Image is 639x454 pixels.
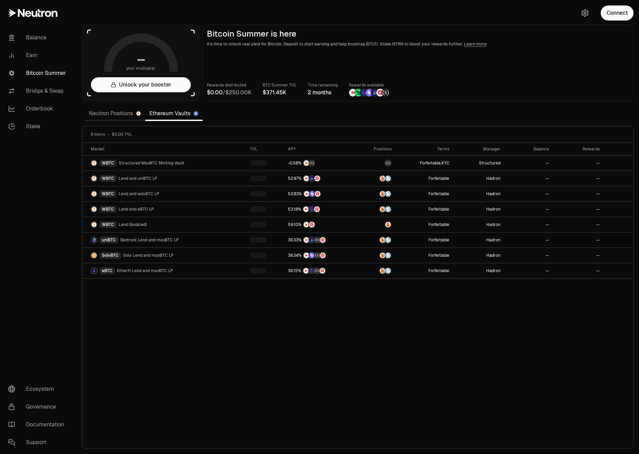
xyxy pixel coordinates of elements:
[99,160,117,166] div: WBTC
[314,268,320,273] img: Structured Points
[464,41,487,47] a: Learn more
[385,176,391,181] img: Supervault
[304,222,309,227] img: NTRN
[360,175,391,182] button: AmberSupervault
[349,82,390,89] p: Rewards available
[288,175,351,182] button: NTRNBedrock DiamondsMars Fragments
[396,186,454,201] a: Forfeitable
[82,248,246,263] a: SolvBTC LogoSolvBTCSolv Lend and maxBTC LP
[453,232,505,248] a: Hadron
[420,160,449,166] span: ,
[355,89,362,96] img: Lombard Lux
[3,46,74,64] a: Earn
[304,237,309,243] img: NTRN
[91,222,97,227] img: WBTC Logo
[284,156,356,171] a: NTRNStructured Points
[385,268,391,273] img: Supervault
[428,253,449,258] button: Forfeitable
[99,175,117,182] div: WBTC
[119,206,154,212] span: Lend and eBTC LP
[441,160,449,166] button: KYC
[82,171,246,186] a: WBTC LogoWBTCLend and uniBTC LP
[356,202,396,217] a: AmberSupervault
[304,160,309,166] img: NTRN
[309,176,315,181] img: Bedrock Diamonds
[288,252,351,259] button: NTRNSolv PointsStructured PointsMars Fragments
[309,237,315,243] img: Bedrock Diamonds
[453,156,505,171] a: Structured
[349,89,357,96] img: NTRN
[309,268,314,273] img: EtherFi Points
[82,217,246,232] a: WBTC LogoWBTCLend (Isolated)
[315,253,320,258] img: Structured Points
[304,253,309,258] img: NTRN
[3,398,74,416] a: Governance
[356,248,396,263] a: AmberSupervault
[145,107,203,120] a: Ethereum Vaults
[380,253,385,258] img: Amber
[505,217,553,232] a: --
[303,268,309,273] img: NTRN
[382,89,389,96] img: Structured Points
[505,186,553,201] a: --
[288,146,351,152] div: APY
[505,248,553,263] a: --
[112,132,132,137] span: $0.00 TVL
[3,100,74,118] a: Orderbook
[428,176,449,181] button: Forfeitable
[91,268,97,273] img: eBTC Logo
[250,146,280,152] div: TVL
[137,54,145,65] h1: --
[288,267,351,274] button: NTRNEtherFi PointsStructured PointsMars Fragments
[3,118,74,135] a: Stake
[360,237,391,243] button: AmberSupervault
[396,263,454,278] a: Forfeitable
[288,190,351,197] button: NTRNSolv PointsMars Fragments
[117,268,173,273] span: EtherFi Lend and maxBTC LP
[505,171,553,186] a: --
[303,206,309,212] img: NTRN
[385,206,391,212] img: Supervault
[453,217,505,232] a: Hadron
[428,237,449,243] button: Forfeitable
[428,222,449,227] button: Forfeitable
[385,237,391,243] img: Supervault
[320,237,325,243] img: Mars Fragments
[304,191,309,197] img: NTRN
[360,89,368,96] img: EtherFi Points
[207,82,252,89] p: Rewards distributed
[356,171,396,186] a: AmberSupervault
[396,156,454,171] a: Forfeitable,KYC
[601,5,634,21] button: Connect
[309,222,315,227] img: Mars Fragments
[380,191,385,197] img: Amber
[420,160,441,166] button: Forfeitable
[207,89,252,97] div: /
[309,191,315,197] img: Solv Points
[553,171,604,186] a: --
[505,156,553,171] a: --
[315,191,320,197] img: Mars Fragments
[82,263,246,278] a: eBTC LogoeBTCEtherFi Lend and maxBTC LP
[400,146,450,152] div: Terms
[320,253,325,258] img: Mars Fragments
[360,267,391,274] button: AmberSupervault
[396,248,454,263] a: Forfeitable
[288,160,351,166] button: NTRNStructured Points
[396,171,454,186] a: Forfeitable
[553,263,604,278] a: --
[315,237,320,243] img: Structured Points
[82,202,246,217] a: WBTC LogoWBTCLend and eBTC LP
[365,89,373,96] img: Solv Points
[85,107,145,120] a: Neutron Positions
[380,237,385,243] img: Amber
[99,206,117,213] div: WBTC
[3,416,74,433] a: Documentation
[120,237,179,243] span: Bedrock Lend and maxBTC LP
[376,89,384,96] img: Mars Fragments
[314,206,320,212] img: Mars Fragments
[309,206,314,212] img: EtherFi Points
[288,206,351,213] button: NTRNEtherFi PointsMars Fragments
[356,217,396,232] a: Amber
[453,171,505,186] a: Hadron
